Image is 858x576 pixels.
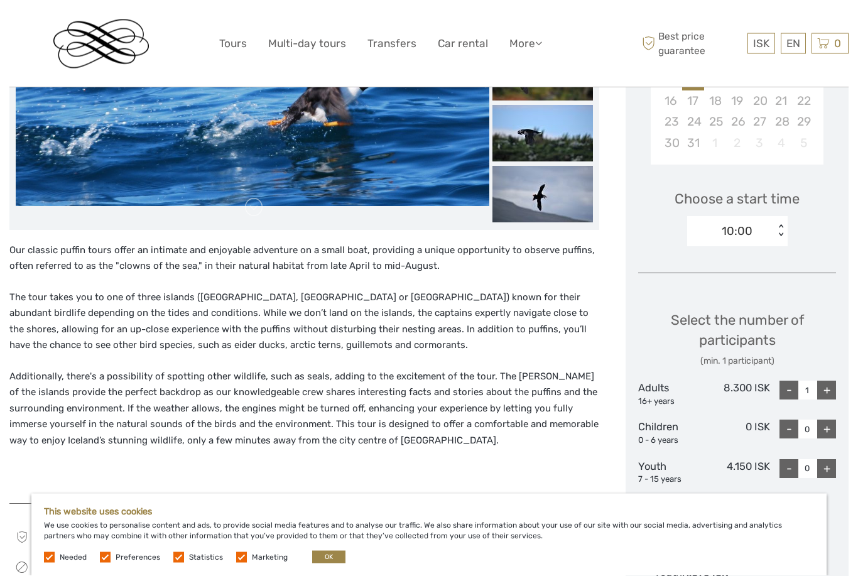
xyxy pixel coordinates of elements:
[638,435,704,447] div: 0 - 6 years
[817,460,836,479] div: +
[792,133,814,154] div: Not available Saturday, September 5th, 2026
[817,420,836,439] div: +
[367,35,416,53] a: Transfers
[817,381,836,400] div: +
[312,551,345,563] button: OK
[638,311,836,368] div: Select the number of participants
[704,133,726,154] div: Not available Tuesday, September 1st, 2026
[753,37,769,50] span: ISK
[704,381,770,408] div: 8.300 ISK
[31,494,827,576] div: We use cookies to personalise content and ads, to provide social media features and to analyse ou...
[638,460,704,486] div: Youth
[682,133,704,154] div: Not available Monday, August 31st, 2026
[748,112,770,133] div: Not available Thursday, August 27th, 2026
[770,133,792,154] div: Not available Friday, September 4th, 2026
[144,19,160,35] button: Open LiveChat chat widget
[770,112,792,133] div: Not available Friday, August 28th, 2026
[779,460,798,479] div: -
[268,35,346,53] a: Multi-day tours
[639,30,744,57] span: Best price guarantee
[219,35,247,53] a: Tours
[660,112,682,133] div: Not available Sunday, August 23rd, 2026
[9,290,599,354] p: The tour takes you to one of three islands ([GEOGRAPHIC_DATA], [GEOGRAPHIC_DATA] or [GEOGRAPHIC_D...
[792,91,814,112] div: Not available Saturday, August 22nd, 2026
[18,22,142,32] p: We're away right now. Please check back later!
[779,420,798,439] div: -
[638,420,704,447] div: Children
[704,420,770,447] div: 0 ISK
[722,224,752,240] div: 10:00
[44,506,814,517] h5: This website uses cookies
[509,35,542,53] a: More
[638,381,704,408] div: Adults
[726,133,748,154] div: Not available Wednesday, September 2nd, 2026
[638,474,704,486] div: 7 - 15 years
[252,552,288,563] label: Marketing
[60,552,87,563] label: Needed
[682,91,704,112] div: Not available Monday, August 17th, 2026
[748,133,770,154] div: Not available Thursday, September 3rd, 2026
[704,460,770,486] div: 4.150 ISK
[189,552,223,563] label: Statistics
[775,225,786,238] div: < >
[660,91,682,112] div: Not available Sunday, August 16th, 2026
[9,369,599,450] p: Additionally, there's a possibility of spotting other wildlife, such as seals, adding to the exci...
[781,33,806,54] div: EN
[660,133,682,154] div: Not available Sunday, August 30th, 2026
[682,112,704,133] div: Not available Monday, August 24th, 2026
[770,91,792,112] div: Not available Friday, August 21st, 2026
[9,243,599,275] p: Our classic puffin tours offer an intimate and enjoyable adventure on a small boat, providing a u...
[704,91,726,112] div: Not available Tuesday, August 18th, 2026
[832,37,843,50] span: 0
[779,381,798,400] div: -
[675,190,800,209] span: Choose a start time
[654,29,819,154] div: month 2026-08
[638,396,704,408] div: 16+ years
[438,35,488,53] a: Car rental
[53,19,149,68] img: Reykjavik Residence
[116,552,160,563] label: Preferences
[792,112,814,133] div: Not available Saturday, August 29th, 2026
[704,112,726,133] div: Not available Tuesday, August 25th, 2026
[492,166,593,223] img: b7bb1fe6551643a481c8d245a0a64649_slider_thumbnail.jpg
[726,91,748,112] div: Not available Wednesday, August 19th, 2026
[726,112,748,133] div: Not available Wednesday, August 26th, 2026
[638,356,836,368] div: (min. 1 participant)
[748,91,770,112] div: Not available Thursday, August 20th, 2026
[492,106,593,162] img: 5c78ea50e735425ca20d675ab824eef0_slider_thumbnail.jpg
